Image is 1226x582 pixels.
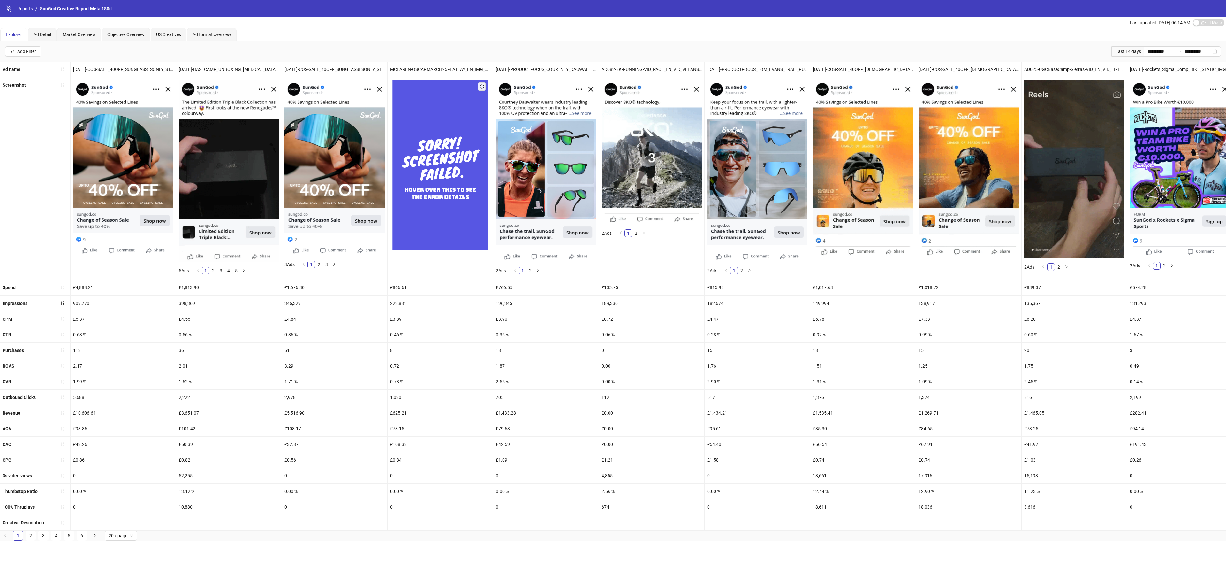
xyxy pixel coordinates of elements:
[71,421,176,436] div: £93.86
[282,421,387,436] div: £108.17
[916,62,1021,77] div: [DATE]-COS-SALE_40OFF_[DEMOGRAPHIC_DATA]_VID_EN_VID_PACE_SP_03092025_ALLG_CC_SC1_USP11_SALE_ACTR_USP
[3,364,14,369] b: ROAS
[60,332,65,337] span: sort-ascending
[60,426,65,431] span: sort-ascending
[617,229,624,237] li: Previous Page
[496,268,506,273] span: 2 Ads
[810,296,916,311] div: 149,994
[282,437,387,452] div: £32.87
[916,358,1021,374] div: 1.25
[308,261,315,268] a: 1
[282,374,387,389] div: 1.71 %
[202,267,209,274] li: 1
[723,267,730,274] li: Previous Page
[73,80,173,256] img: Screenshot 6914201364453
[282,452,387,468] div: £0.56
[39,531,48,540] a: 3
[330,261,338,268] li: Next Page
[64,531,74,541] li: 5
[282,343,387,358] div: 51
[916,296,1021,311] div: 138,917
[176,62,282,77] div: [DATE]-BASECAMP_UNBOXING_[MEDICAL_DATA]_LIFESTYLE_RENEGADES_VID_EN_VID_LIFESTYLE_SP_22072025_ALLG...
[705,62,810,77] div: [DATE]-PRODUCTFOCUS_TOM_EVANS_TRAIL_RUNNING_PACE_STATIC_IMAGE_GENERICRENDER_AD3_EN_IMG_PACE_SP_07...
[60,83,65,87] span: sort-ascending
[1040,263,1047,271] button: left
[225,267,232,274] a: 4
[1177,49,1182,54] span: swap-right
[60,489,65,494] span: sort-ascending
[176,280,282,295] div: £1,813.90
[916,405,1021,421] div: £1,269.71
[916,311,1021,327] div: £7.33
[242,268,246,272] span: right
[534,267,542,274] button: right
[723,267,730,274] button: left
[71,390,176,405] div: 5,688
[300,261,307,268] button: left
[388,296,493,311] div: 222,881
[176,405,282,421] div: £3,651.07
[632,230,639,237] a: 2
[194,267,202,274] li: Previous Page
[64,531,74,540] a: 5
[519,267,526,274] a: 1
[71,280,176,295] div: £4,888.21
[810,311,916,327] div: £6.78
[60,411,65,415] span: sort-ascending
[810,280,916,295] div: £1,017.63
[705,327,810,342] div: 0.28 %
[599,280,704,295] div: £135.75
[217,267,225,274] li: 3
[599,327,704,342] div: 0.06 %
[323,261,330,268] li: 3
[1022,358,1127,374] div: 1.75
[810,62,916,77] div: [DATE]-COS-SALE_40OFF_[DEMOGRAPHIC_DATA]-BlackHelmet_VID_EN_VID_PACE_SP_03092025_ALLG_CC_SC1_USP1...
[1022,280,1127,295] div: £839.37
[625,230,632,237] a: 1
[1022,327,1127,342] div: 0.60 %
[3,410,20,416] b: Revenue
[602,231,612,236] span: 2 Ads
[1130,20,1190,25] span: Last updated [DATE] 06:14 AM
[179,268,189,273] span: 5 Ads
[5,46,41,57] button: Add Filter
[3,82,26,88] b: Screenshot
[60,379,65,384] span: sort-ascending
[1040,263,1047,271] li: Previous Page
[705,358,810,374] div: 1.76
[315,261,322,268] a: 2
[738,267,745,274] a: 2
[388,390,493,405] div: 1,030
[1055,263,1063,271] li: 2
[315,261,323,268] li: 2
[1022,296,1127,311] div: 135,367
[176,296,282,311] div: 398,369
[3,379,11,384] b: CVR
[60,458,65,462] span: sort-ascending
[730,267,738,274] a: 1
[493,437,599,452] div: £42.59
[34,32,51,37] span: Ad Detail
[705,311,810,327] div: £4.47
[511,267,519,274] button: left
[240,267,248,274] button: right
[176,358,282,374] div: 2.01
[210,267,217,274] a: 2
[599,452,704,468] div: £1.21
[176,374,282,389] div: 1.62 %
[3,395,36,400] b: Outbound Clicks
[60,473,65,478] span: sort-ascending
[60,348,65,352] span: sort-ascending
[232,267,240,274] li: 5
[60,317,65,321] span: sort-ascending
[1161,262,1168,270] li: 2
[388,62,493,77] div: MCLAREN-OSCARMARCH25FLATLAY_EN_IMG_CP_18032025_ALLG_CC_SC24_USP17_MCLAREN
[810,421,916,436] div: £85.30
[10,49,15,54] span: filter
[1161,262,1168,269] a: 2
[1168,262,1176,270] button: right
[707,80,807,262] img: Screenshot 6902812328253
[1145,262,1153,270] button: left
[810,343,916,358] div: 18
[38,531,49,541] li: 3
